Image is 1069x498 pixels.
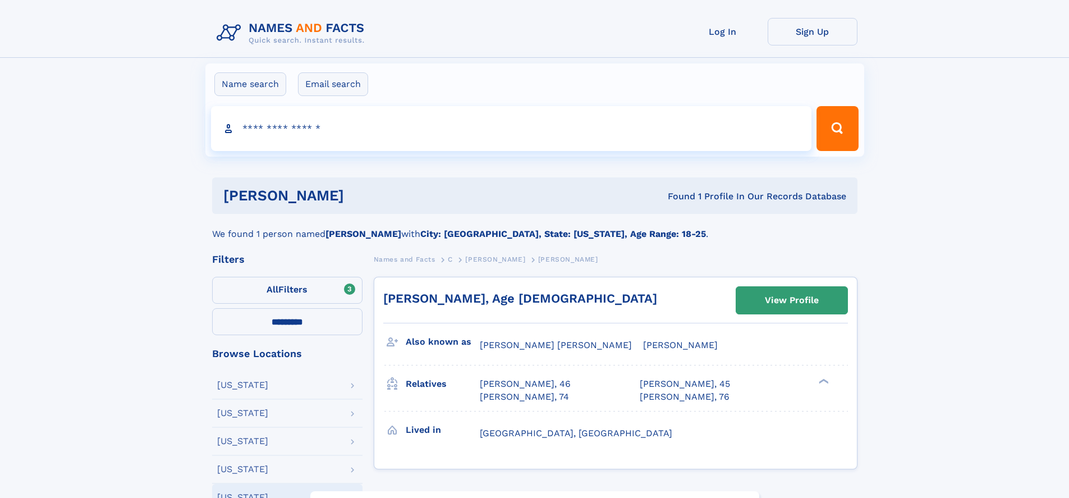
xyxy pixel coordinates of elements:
[816,106,858,151] button: Search Button
[212,277,363,304] label: Filters
[538,255,598,263] span: [PERSON_NAME]
[480,378,571,390] a: [PERSON_NAME], 46
[765,287,819,313] div: View Profile
[212,18,374,48] img: Logo Names and Facts
[736,287,847,314] a: View Profile
[217,409,268,418] div: [US_STATE]
[211,106,812,151] input: search input
[325,229,401,239] b: [PERSON_NAME]
[480,391,569,403] a: [PERSON_NAME], 74
[383,291,657,305] a: [PERSON_NAME], Age [DEMOGRAPHIC_DATA]
[816,378,829,385] div: ❯
[465,252,525,266] a: [PERSON_NAME]
[480,428,672,438] span: [GEOGRAPHIC_DATA], [GEOGRAPHIC_DATA]
[267,284,278,295] span: All
[643,340,718,350] span: [PERSON_NAME]
[420,229,706,239] b: City: [GEOGRAPHIC_DATA], State: [US_STATE], Age Range: 18-25
[374,252,435,266] a: Names and Facts
[217,381,268,390] div: [US_STATE]
[223,189,506,203] h1: [PERSON_NAME]
[406,421,480,440] h3: Lived in
[212,254,363,264] div: Filters
[298,72,368,96] label: Email search
[465,255,525,263] span: [PERSON_NAME]
[768,18,857,45] a: Sign Up
[214,72,286,96] label: Name search
[506,190,846,203] div: Found 1 Profile In Our Records Database
[217,465,268,474] div: [US_STATE]
[212,214,857,241] div: We found 1 person named with .
[406,332,480,351] h3: Also known as
[406,374,480,394] h3: Relatives
[640,391,730,403] a: [PERSON_NAME], 76
[212,349,363,359] div: Browse Locations
[448,252,453,266] a: C
[480,340,632,350] span: [PERSON_NAME] [PERSON_NAME]
[217,437,268,446] div: [US_STATE]
[448,255,453,263] span: C
[678,18,768,45] a: Log In
[640,378,730,390] a: [PERSON_NAME], 45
